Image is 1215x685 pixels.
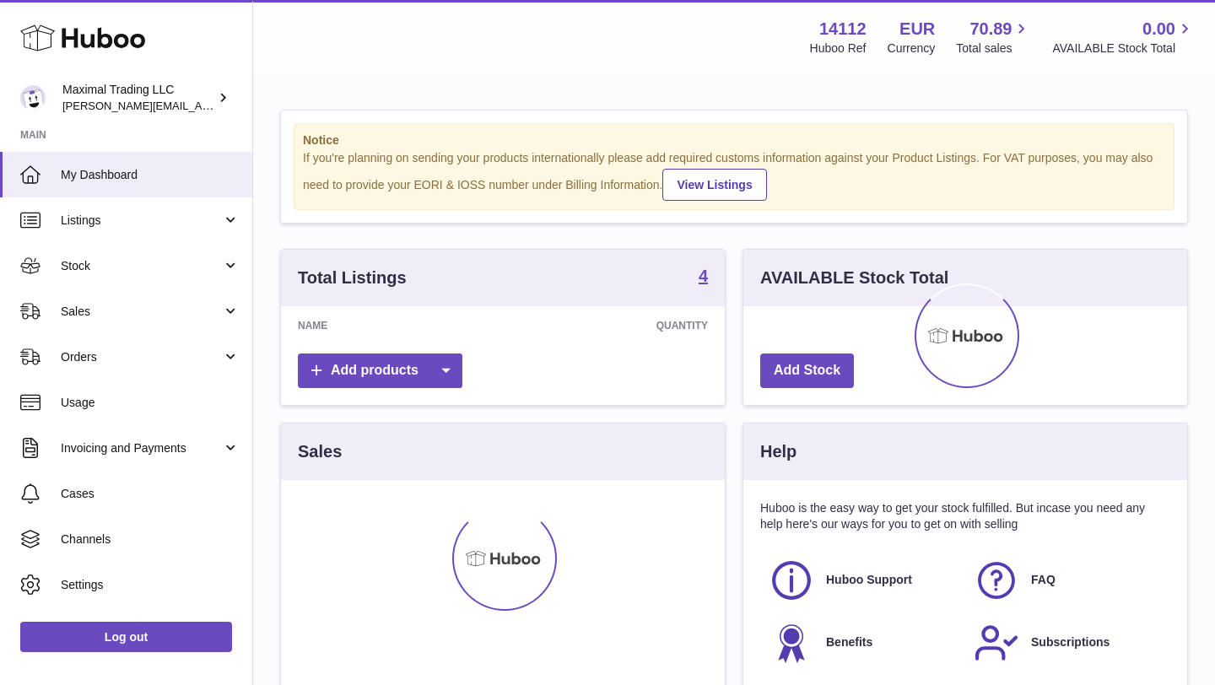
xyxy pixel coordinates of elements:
span: Orders [61,349,222,365]
a: FAQ [974,558,1162,603]
a: Add Stock [760,353,854,388]
a: Add products [298,353,462,388]
a: Benefits [769,620,957,666]
a: Huboo Support [769,558,957,603]
span: AVAILABLE Stock Total [1052,40,1195,57]
span: 0.00 [1142,18,1175,40]
h3: Total Listings [298,267,407,289]
strong: 14112 [819,18,867,40]
span: FAQ [1031,572,1056,588]
h3: AVAILABLE Stock Total [760,267,948,289]
strong: 4 [699,267,708,284]
a: 4 [699,267,708,288]
a: 70.89 Total sales [956,18,1031,57]
strong: Notice [303,132,1165,148]
span: Usage [61,395,240,411]
span: Listings [61,213,222,229]
span: Settings [61,577,240,593]
span: Total sales [956,40,1031,57]
span: Subscriptions [1031,634,1110,650]
th: Name [281,306,470,345]
span: Channels [61,531,240,547]
p: Huboo is the easy way to get your stock fulfilled. But incase you need any help here's our ways f... [760,500,1170,532]
img: scott@scottkanacher.com [20,85,46,111]
a: 0.00 AVAILABLE Stock Total [1052,18,1195,57]
span: 70.89 [969,18,1012,40]
a: Log out [20,622,232,652]
div: Currency [888,40,936,57]
span: Benefits [826,634,872,650]
h3: Sales [298,440,342,463]
span: My Dashboard [61,167,240,183]
span: Cases [61,486,240,502]
a: View Listings [662,169,766,201]
div: Huboo Ref [810,40,867,57]
span: Stock [61,258,222,274]
strong: EUR [899,18,935,40]
span: Sales [61,304,222,320]
span: [PERSON_NAME][EMAIL_ADDRESS][DOMAIN_NAME] [62,99,338,112]
span: Invoicing and Payments [61,440,222,456]
div: Maximal Trading LLC [62,82,214,114]
a: Subscriptions [974,620,1162,666]
div: If you're planning on sending your products internationally please add required customs informati... [303,150,1165,201]
h3: Help [760,440,796,463]
span: Huboo Support [826,572,912,588]
th: Quantity [470,306,725,345]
